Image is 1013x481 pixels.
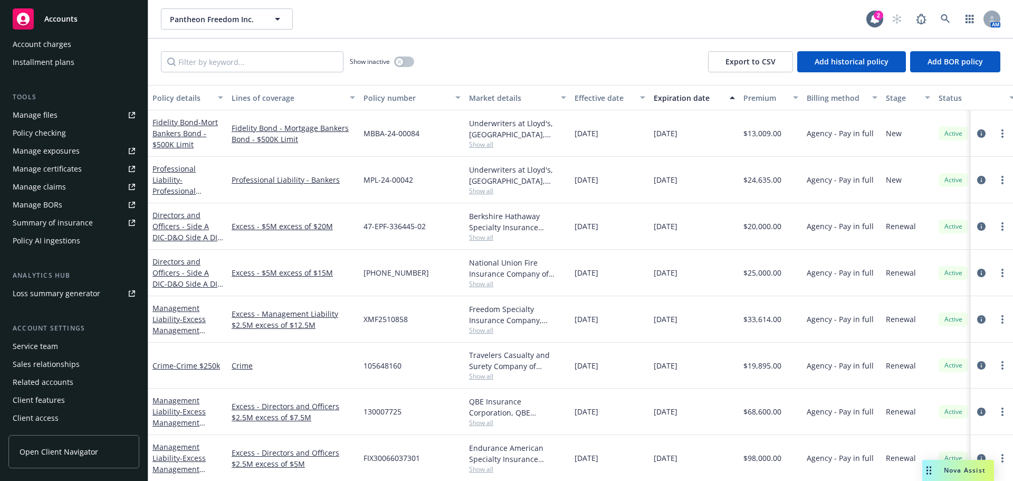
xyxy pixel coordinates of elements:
a: Crime [232,360,355,371]
a: Manage BORs [8,196,139,213]
a: Client access [8,410,139,427]
a: more [996,174,1009,186]
a: Management Liability [152,395,208,450]
a: Manage certificates [8,161,139,177]
a: Directors and Officers - Side A DIC [152,257,222,300]
button: Lines of coverage [227,85,359,110]
span: Agency - Pay in full [807,314,874,325]
a: more [996,267,1009,279]
a: Start snowing [886,8,907,30]
div: Tools [8,92,139,102]
a: Service team [8,338,139,355]
a: circleInformation [975,220,988,233]
a: Sales relationships [8,356,139,373]
span: [DATE] [575,406,598,417]
a: circleInformation [975,174,988,186]
span: Agency - Pay in full [807,406,874,417]
div: Manage certificates [13,161,82,177]
a: circleInformation [975,452,988,465]
span: [DATE] [575,314,598,325]
a: Switch app [959,8,980,30]
span: [DATE] [654,406,677,417]
div: Market details [469,92,555,103]
a: Professional Liability - Bankers [232,174,355,185]
a: Management Liability [152,303,215,357]
button: Add historical policy [797,51,906,72]
a: Accounts [8,4,139,34]
div: Manage BORs [13,196,62,213]
div: Summary of insurance [13,214,93,231]
span: Renewal [886,406,916,417]
div: Account charges [13,36,71,53]
span: Show all [469,186,566,195]
span: [DATE] [575,221,598,232]
span: Renewal [886,221,916,232]
span: - Mort Bankers Bond - $500K Limit [152,117,218,149]
a: circleInformation [975,405,988,418]
span: Agency - Pay in full [807,360,874,371]
div: National Union Fire Insurance Company of [GEOGRAPHIC_DATA], [GEOGRAPHIC_DATA], AIG [469,257,566,279]
span: Renewal [886,452,916,464]
div: Sales relationships [13,356,80,373]
span: Agency - Pay in full [807,221,874,232]
span: Show inactive [350,57,390,66]
a: Policy checking [8,125,139,142]
div: QBE Insurance Corporation, QBE Insurance Group [469,396,566,418]
div: Policy AI ingestions [13,232,80,249]
div: Related accounts [13,374,73,391]
span: Agency - Pay in full [807,174,874,185]
span: $13,009.00 [743,128,781,139]
a: Manage exposures [8,143,139,159]
button: Billing method [802,85,882,110]
a: Professional Liability [152,164,196,207]
a: Manage files [8,107,139,124]
div: Service team [13,338,58,355]
a: circleInformation [975,359,988,372]
a: Excess - $5M excess of $15M [232,267,355,278]
span: [DATE] [575,128,598,139]
span: $19,895.00 [743,360,781,371]
span: Active [943,361,964,370]
span: $33,614.00 [743,314,781,325]
span: $68,600.00 [743,406,781,417]
span: $20,000.00 [743,221,781,232]
span: 105648160 [364,360,402,371]
span: 130007725 [364,406,402,417]
button: Stage [882,85,934,110]
a: Fidelity Bond [152,117,218,149]
a: Excess - $5M excess of $20M [232,221,355,232]
span: Renewal [886,360,916,371]
a: Report a Bug [911,8,932,30]
a: Related accounts [8,374,139,391]
a: Policy AI ingestions [8,232,139,249]
button: Policy details [148,85,227,110]
button: Expiration date [649,85,739,110]
div: Berkshire Hathaway Specialty Insurance Company, Berkshire Hathaway Specialty Insurance [469,211,566,233]
span: Nova Assist [944,466,986,475]
span: Export to CSV [725,56,776,67]
span: - Excess Management Liability Layer 5th $2.5m xs 12.5m [152,314,215,357]
a: Client features [8,392,139,409]
div: Freedom Specialty Insurance Company, Scottsdale Insurance Company (Nationwide) [469,304,566,326]
span: Show all [469,140,566,149]
span: Active [943,315,964,324]
a: more [996,452,1009,465]
div: Drag to move [922,460,935,481]
a: circleInformation [975,127,988,140]
span: Agency - Pay in full [807,128,874,139]
span: $24,635.00 [743,174,781,185]
button: Add BOR policy [910,51,1000,72]
span: Active [943,222,964,231]
a: Excess - Directors and Officers $2.5M excess of $7.5M [232,401,355,423]
span: Show all [469,372,566,381]
div: Installment plans [13,54,74,71]
div: Stage [886,92,919,103]
span: Show all [469,465,566,474]
span: [DATE] [575,174,598,185]
span: $25,000.00 [743,267,781,278]
span: [DATE] [654,360,677,371]
span: - Professional Liability [152,175,202,207]
span: [DATE] [654,221,677,232]
div: Billing method [807,92,866,103]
